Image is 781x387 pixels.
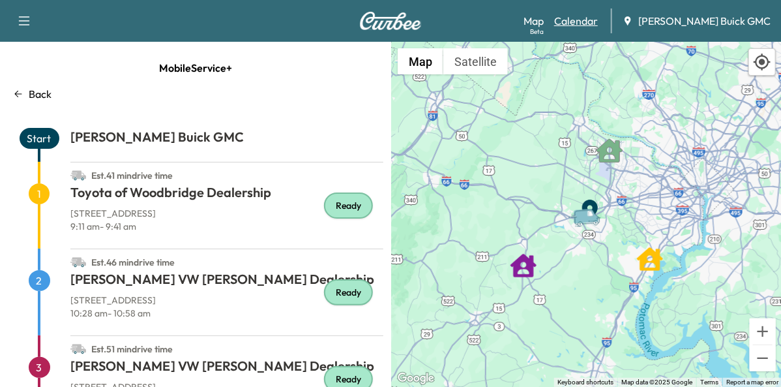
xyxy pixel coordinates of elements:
button: Show street map [398,48,443,74]
div: Recenter map [748,48,776,76]
button: Zoom out [750,345,776,371]
a: Terms (opens in new tab) [700,379,718,386]
a: MapBeta [523,13,544,29]
span: Map data ©2025 Google [621,379,692,386]
a: Open this area in Google Maps (opens a new window) [394,370,437,387]
h1: [PERSON_NAME] Buick GMC [70,128,383,151]
gmp-advanced-marker: Van [567,194,613,217]
span: Start [20,128,59,149]
span: 2 [29,270,50,291]
img: Curbee Logo [359,12,422,30]
button: Show satellite imagery [443,48,508,74]
gmp-advanced-marker: Lindsay VW Dulles Dealership [597,131,623,157]
span: Est. 51 min drive time [91,343,173,355]
div: Ready [324,193,373,219]
img: Google [394,370,437,387]
span: [PERSON_NAME] Buick GMC [638,13,771,29]
p: 10:28 am - 10:58 am [70,307,383,320]
button: Keyboard shortcuts [557,378,613,387]
p: [STREET_ADDRESS] [70,207,383,220]
span: MobileService+ [159,55,232,81]
div: Beta [530,27,544,37]
p: 9:11 am - 9:41 am [70,220,383,233]
div: Ready [324,279,373,305]
gmp-advanced-marker: End Point [577,191,603,217]
h1: Toyota of Woodbridge Dealership [70,183,383,207]
span: Est. 41 min drive time [91,170,173,181]
a: Calendar [554,13,598,29]
h1: [PERSON_NAME] VW [PERSON_NAME] Dealership [70,357,383,380]
gmp-advanced-marker: Toyota of Woodbridge Dealership [637,240,663,266]
a: Report a map error [726,379,778,386]
p: Back [29,86,52,102]
gmp-advanced-marker: M&B Auto Group Dealership [510,246,537,272]
span: 3 [29,357,50,378]
p: [STREET_ADDRESS] [70,294,383,307]
h1: [PERSON_NAME] VW [PERSON_NAME] Dealership [70,270,383,294]
span: 1 [29,183,50,204]
span: Est. 46 min drive time [91,256,175,268]
button: Zoom in [750,318,776,345]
